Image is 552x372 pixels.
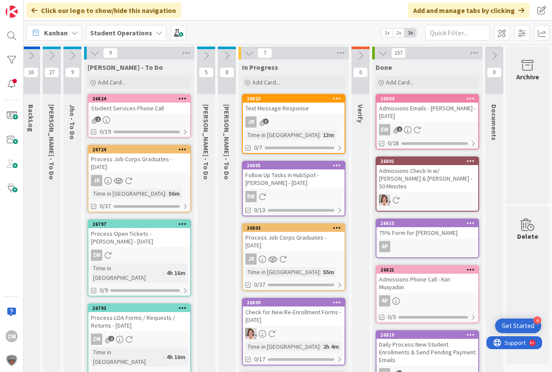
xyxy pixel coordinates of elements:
span: 8 [220,67,234,78]
div: 13m [321,130,336,140]
div: 75% Form for [PERSON_NAME] [376,227,478,238]
div: Time in [GEOGRAPHIC_DATA] [91,263,163,282]
div: ZM [88,334,190,345]
div: 26809 [247,300,345,306]
span: Done [376,63,392,72]
div: 26724 [88,146,190,153]
div: ZM [91,250,102,261]
span: Amanda - To Do [223,104,231,180]
img: EW [245,328,257,339]
a: 26804Admissions Emails - [PERSON_NAME] - [DATE]EW0/28 [376,94,479,150]
span: : [165,189,166,198]
a: 26797Process Open Tickets - [PERSON_NAME] - [DATE]ZMTime in [GEOGRAPHIC_DATA]:4h 16m0/9 [88,219,191,297]
span: 9 [103,48,118,58]
div: Process LOA Forms / Requests / Returns - [DATE] [88,312,190,331]
div: 26724 [92,147,190,153]
a: 26824Student Services Phone Call0/19 [88,94,191,138]
div: 26805 [243,162,345,169]
span: : [320,267,321,277]
div: 26801 [376,157,478,165]
span: 0/19 [100,127,111,136]
span: 0/28 [388,139,399,148]
div: 26805Follow Up Tasks in HubSpot - [PERSON_NAME] - [DATE] [243,162,345,188]
div: 9+ [44,3,48,10]
div: AP [379,295,390,306]
div: Time in [GEOGRAPHIC_DATA] [245,342,320,351]
span: Documents [490,104,499,141]
a: 26724Process Job Corps Graduates - [DATE]JRTime in [GEOGRAPHIC_DATA]:56m0/37 [88,145,191,213]
span: 0/9 [100,286,108,295]
div: JR [245,116,257,128]
a: 26821Admissions Phone Call - Kiin MuxyadiinAP0/3 [376,265,479,323]
div: 26823Text Message Response [243,95,345,114]
div: JR [91,175,102,186]
span: 5 [199,67,213,78]
div: 26801 [380,158,478,164]
div: Archive [516,72,539,82]
div: 26819Daily Process New Student Enrollments & Send Pending Payment Emails [376,331,478,366]
b: Student Operations [90,28,152,37]
span: : [320,342,321,351]
a: 26803Process Job Corps Graduates - [DATE]JRTime in [GEOGRAPHIC_DATA]:55m0/37 [242,223,345,291]
div: 26809Check for New Re-Enrollment Forms - [DATE] [243,299,345,325]
img: Visit kanbanzone.com [6,6,18,18]
div: Click our logo to show/hide this navigation [26,3,181,18]
span: : [163,352,164,362]
div: EW [376,124,478,135]
div: JR [243,253,345,265]
div: 26797Process Open Tickets - [PERSON_NAME] - [DATE] [88,220,190,247]
span: 1 [397,126,402,132]
div: 26801Admissions Check In w/ [PERSON_NAME] & [PERSON_NAME] - 50 Minutes [376,157,478,192]
span: 0/37 [100,202,111,211]
span: Eric - To Do [202,104,210,180]
div: 26821Admissions Phone Call - Kiin Muxyadiin [376,266,478,293]
span: 0 [353,67,368,78]
span: 27 [44,67,59,78]
div: Add and manage tabs by clicking [408,3,530,18]
div: 26823 [243,95,345,103]
a: 26823Text Message ResponseJRTime in [GEOGRAPHIC_DATA]:13m0/7 [242,94,345,154]
div: 4 [533,316,541,324]
div: 26804 [376,95,478,103]
div: 26793Process LOA Forms / Requests / Returns - [DATE] [88,304,190,331]
div: Admissions Phone Call - Kiin Muxyadiin [376,274,478,293]
div: Delete [517,231,538,241]
div: Student Services Phone Call [88,103,190,114]
div: 26803 [247,225,345,231]
div: 26815 [380,220,478,226]
div: EW [243,191,345,202]
div: Daily Process New Student Enrollments & Send Pending Payment Emails [376,339,478,366]
span: 0/3 [388,313,396,322]
div: Follow Up Tasks in HubSpot - [PERSON_NAME] - [DATE] [243,169,345,188]
div: ZM [91,334,102,345]
div: Get Started [502,322,534,330]
img: avatar [6,354,18,366]
div: EW [245,191,257,202]
span: Add Card... [386,78,414,86]
div: 26804Admissions Emails - [PERSON_NAME] - [DATE] [376,95,478,122]
div: 26797 [92,221,190,227]
div: EW [379,124,390,135]
div: 2681575% Form for [PERSON_NAME] [376,219,478,238]
span: Zaida - To Do [88,63,163,72]
div: 26803 [243,224,345,232]
span: Add Card... [98,78,125,86]
div: 26793 [88,304,190,312]
div: 26821 [376,266,478,274]
div: Time in [GEOGRAPHIC_DATA] [245,130,320,140]
div: 26819 [376,331,478,339]
div: 56m [166,189,182,198]
div: Time in [GEOGRAPHIC_DATA] [91,189,165,198]
span: 3 [263,119,269,124]
div: JR [245,253,257,265]
span: : [163,268,164,278]
a: 26809Check for New Re-Enrollment Forms - [DATE]EWTime in [GEOGRAPHIC_DATA]:2h 4m0/17 [242,298,345,366]
div: 4h 16m [164,352,188,362]
div: AP [376,295,478,306]
span: 3x [405,28,416,37]
div: Time in [GEOGRAPHIC_DATA] [91,347,163,366]
span: Kanban [44,28,68,38]
a: 26801Admissions Check In w/ [PERSON_NAME] & [PERSON_NAME] - 50 MinutesEW [376,156,479,212]
input: Quick Filter... [425,25,490,41]
span: Add Card... [252,78,280,86]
